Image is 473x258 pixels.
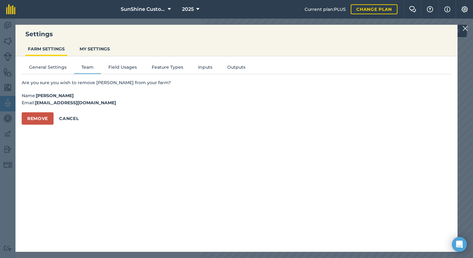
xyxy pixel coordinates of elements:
span: 2025 [182,6,194,13]
h3: Settings [15,30,458,38]
button: MY SETTINGS [77,43,112,55]
img: fieldmargin Logo [6,4,15,14]
a: Change plan [351,4,397,14]
img: Two speech bubbles overlapping with the left bubble in the forefront [409,6,416,12]
button: Team [74,64,101,73]
strong: [EMAIL_ADDRESS][DOMAIN_NAME] [35,100,116,105]
div: Open Intercom Messenger [452,237,467,252]
button: FARM SETTINGS [25,43,67,55]
p: Name : Email : [22,92,451,106]
button: Field Usages [101,64,144,73]
button: Cancel [54,112,84,125]
img: A cog icon [461,6,468,12]
button: Outputs [220,64,253,73]
img: svg+xml;base64,PHN2ZyB4bWxucz0iaHR0cDovL3d3dy53My5vcmcvMjAwMC9zdmciIHdpZHRoPSIyMiIgaGVpZ2h0PSIzMC... [462,25,468,32]
span: SunShine Custom Farming LTD. [121,6,165,13]
p: Are you sure you wish to remove [PERSON_NAME] from your farm? [22,79,451,86]
img: svg+xml;base64,PHN2ZyB4bWxucz0iaHR0cDovL3d3dy53My5vcmcvMjAwMC9zdmciIHdpZHRoPSIxNyIgaGVpZ2h0PSIxNy... [444,6,450,13]
span: Current plan : PLUS [305,6,346,13]
button: Remove [22,112,54,125]
button: General Settings [22,64,74,73]
img: A question mark icon [426,6,434,12]
button: Inputs [191,64,220,73]
button: Feature Types [144,64,191,73]
strong: [PERSON_NAME] [36,93,74,98]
